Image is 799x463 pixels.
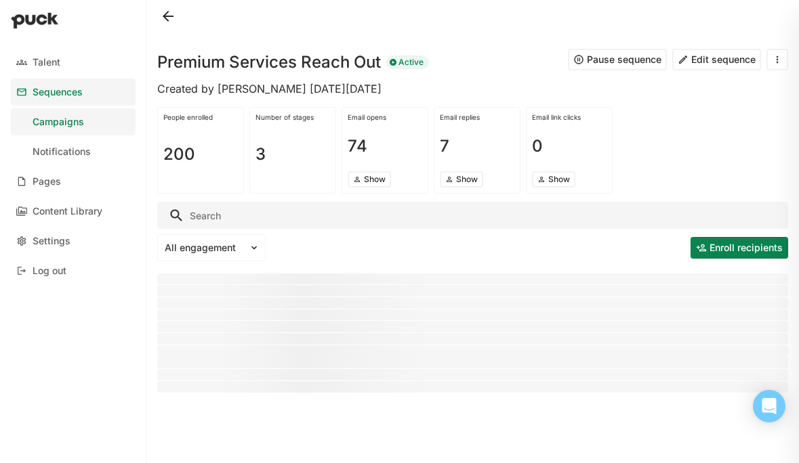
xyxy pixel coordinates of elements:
[348,171,391,188] button: Show
[33,176,61,188] div: Pages
[33,146,91,158] div: Notifications
[440,138,449,154] h1: 7
[11,49,136,76] a: Talent
[11,168,136,195] a: Pages
[33,206,102,217] div: Content Library
[255,113,330,121] div: Number of stages
[33,236,70,247] div: Settings
[532,138,543,154] h1: 0
[691,237,788,259] button: Enroll recipients
[348,138,367,154] h1: 74
[672,49,761,70] button: Edit sequence
[11,79,136,106] a: Sequences
[255,146,266,162] h1: 3
[11,227,136,255] a: Settings
[440,171,483,188] button: Show
[532,171,575,188] button: Show
[33,57,60,68] div: Talent
[753,390,785,422] div: Open Intercom Messenger
[157,54,381,70] h1: Premium Services Reach Out
[348,113,422,121] div: Email opens
[568,49,667,70] button: Pause sequence
[157,81,788,96] div: Created by [PERSON_NAME] [DATE][DATE]
[11,138,136,165] a: Notifications
[163,146,195,162] h1: 200
[386,56,429,69] div: Active
[33,265,66,277] div: Log out
[11,198,136,225] a: Content Library
[532,113,607,121] div: Email link clicks
[33,87,83,98] div: Sequences
[11,108,136,135] a: Campaigns
[163,113,238,121] div: People enrolled
[33,116,84,128] div: Campaigns
[440,113,514,121] div: Email replies
[157,202,788,229] input: Search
